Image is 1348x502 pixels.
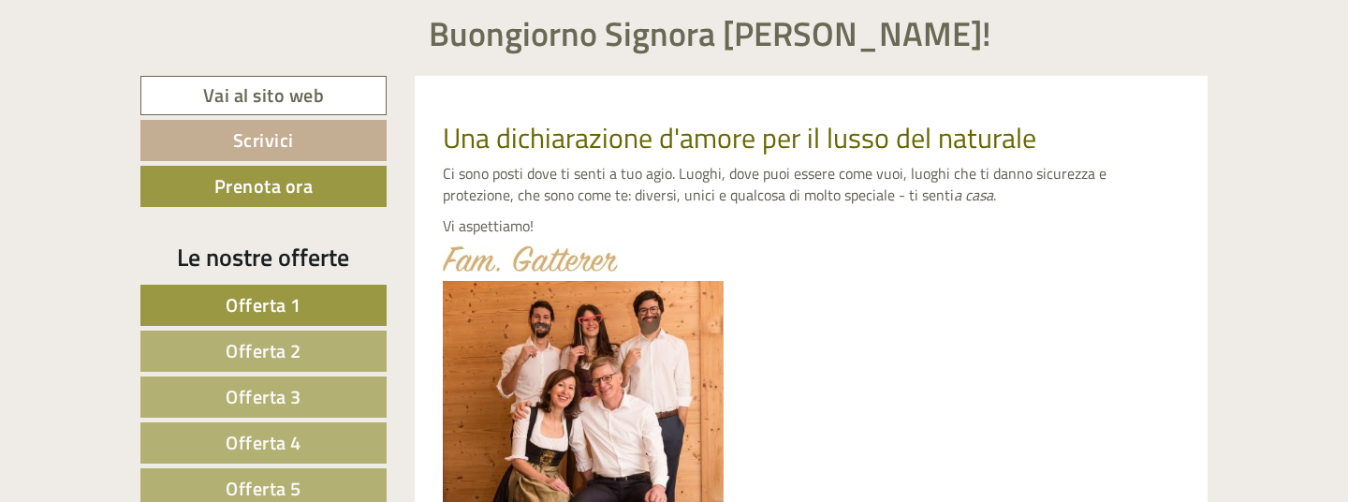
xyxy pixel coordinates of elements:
a: Vai al sito web [140,76,387,116]
em: casa [965,184,993,206]
p: Ci sono posti dove ti senti a tuo agio. Luoghi, dove puoi essere come vuoi, luoghi che ti danno s... [443,163,1180,206]
div: Le nostre offerte [140,240,387,274]
a: Scrivici [140,120,387,161]
span: Offerta 1 [226,290,301,319]
em: a [954,184,961,206]
h1: Buongiorno Signora [PERSON_NAME]! [429,15,991,52]
span: Una dichiarazione d'amore per il lusso del naturale [443,116,1036,159]
span: Offerta 3 [226,382,301,411]
span: Offerta 4 [226,428,301,457]
span: Offerta 2 [226,336,301,365]
img: image [443,245,618,272]
p: Vi aspettiamo! [443,215,1180,237]
a: Prenota ora [140,166,387,207]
